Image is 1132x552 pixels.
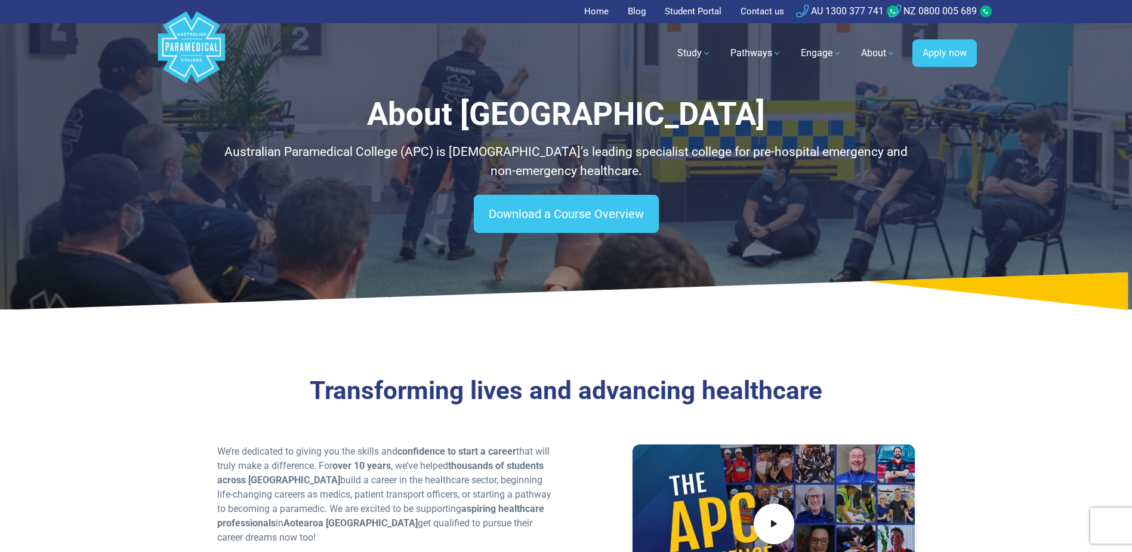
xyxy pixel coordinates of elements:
[474,195,659,233] a: Download a Course Overview
[217,376,915,406] h3: Transforming lives and advancing healthcare
[794,36,849,70] a: Engage
[217,444,559,545] p: We’re dedicated to giving you the skills and that will truly make a difference. For , we’ve helpe...
[217,96,915,133] h1: About [GEOGRAPHIC_DATA]
[889,5,977,17] a: NZ 0800 005 689
[854,36,903,70] a: About
[156,23,227,84] a: Australian Paramedical College
[912,39,977,67] a: Apply now
[796,5,884,17] a: AU 1300 377 741
[332,460,391,471] strong: over 10 years
[723,36,789,70] a: Pathways
[670,36,718,70] a: Study
[397,446,516,457] strong: confidence to start a career
[217,143,915,180] p: Australian Paramedical College (APC) is [DEMOGRAPHIC_DATA]’s leading specialist college for pre-h...
[283,517,418,529] strong: Aotearoa [GEOGRAPHIC_DATA]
